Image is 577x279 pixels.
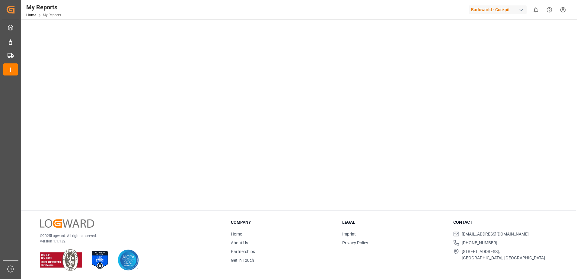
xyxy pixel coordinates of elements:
[231,232,242,236] a: Home
[453,219,557,226] h3: Contact
[342,240,368,245] a: Privacy Policy
[462,249,545,261] span: [STREET_ADDRESS], [GEOGRAPHIC_DATA], [GEOGRAPHIC_DATA]
[231,258,254,263] a: Get in Touch
[118,249,139,271] img: AICPA SOC
[469,5,527,14] div: Barloworld - Cockpit
[40,249,82,271] img: ISO 9001 & ISO 14001 Certification
[469,4,529,15] button: Barloworld - Cockpit
[26,3,61,12] div: My Reports
[40,239,216,244] p: Version 1.1.132
[342,219,446,226] h3: Legal
[462,231,529,237] span: [EMAIL_ADDRESS][DOMAIN_NAME]
[231,219,335,226] h3: Company
[40,219,94,228] img: Logward Logo
[462,240,497,246] span: [PHONE_NUMBER]
[231,249,255,254] a: Partnerships
[342,232,356,236] a: Imprint
[26,13,36,17] a: Home
[529,3,543,17] button: show 0 new notifications
[543,3,556,17] button: Help Center
[231,240,248,245] a: About Us
[40,233,216,239] p: © 2025 Logward. All rights reserved.
[89,249,110,271] img: ISO 27001 Certification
